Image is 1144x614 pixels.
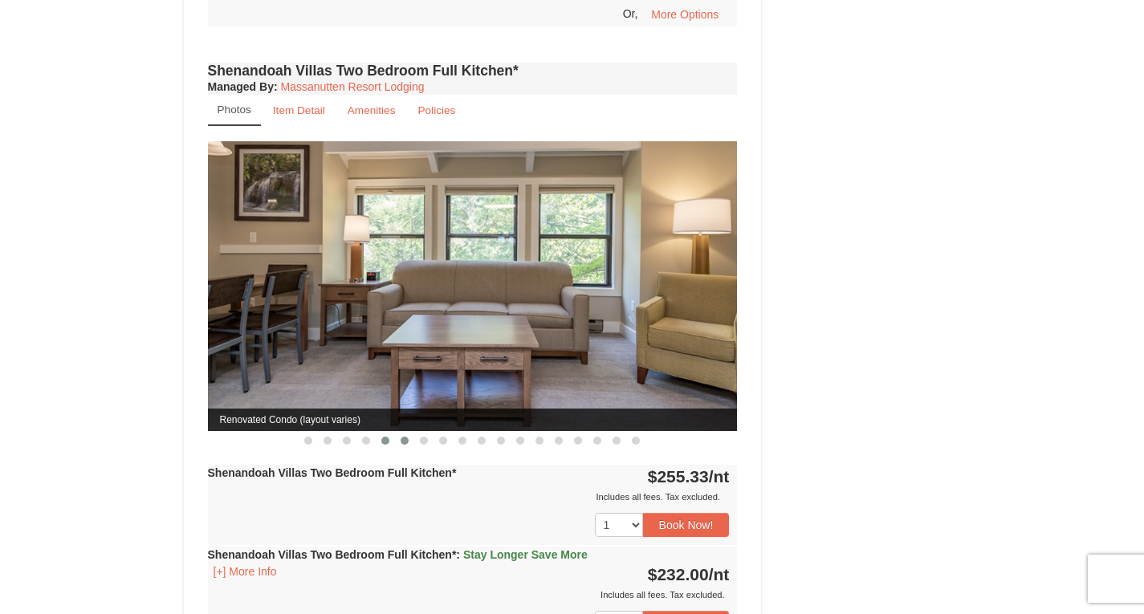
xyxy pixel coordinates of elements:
[208,80,274,93] span: Managed By
[208,409,738,431] span: Renovated Condo (layout varies)
[208,548,588,561] strong: Shenandoah Villas Two Bedroom Full Kitchen*
[208,63,738,79] h4: Shenandoah Villas Two Bedroom Full Kitchen*
[456,548,460,561] span: :
[208,80,278,93] strong: :
[643,513,730,537] button: Book Now!
[407,95,466,126] a: Policies
[208,563,283,580] button: [+] More Info
[623,7,638,20] span: Or,
[417,104,455,116] small: Policies
[648,565,709,584] span: $232.00
[709,467,730,486] span: /nt
[208,489,730,505] div: Includes all fees. Tax excluded.
[208,95,261,126] a: Photos
[648,467,730,486] strong: $255.33
[263,95,336,126] a: Item Detail
[208,466,457,479] strong: Shenandoah Villas Two Bedroom Full Kitchen*
[273,104,325,116] small: Item Detail
[641,2,729,26] button: More Options
[281,80,425,93] a: Massanutten Resort Lodging
[208,587,730,603] div: Includes all fees. Tax excluded.
[348,104,396,116] small: Amenities
[709,565,730,584] span: /nt
[218,104,251,116] small: Photos
[337,95,406,126] a: Amenities
[208,141,738,431] img: Renovated Condo (layout varies)
[463,548,588,561] span: Stay Longer Save More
